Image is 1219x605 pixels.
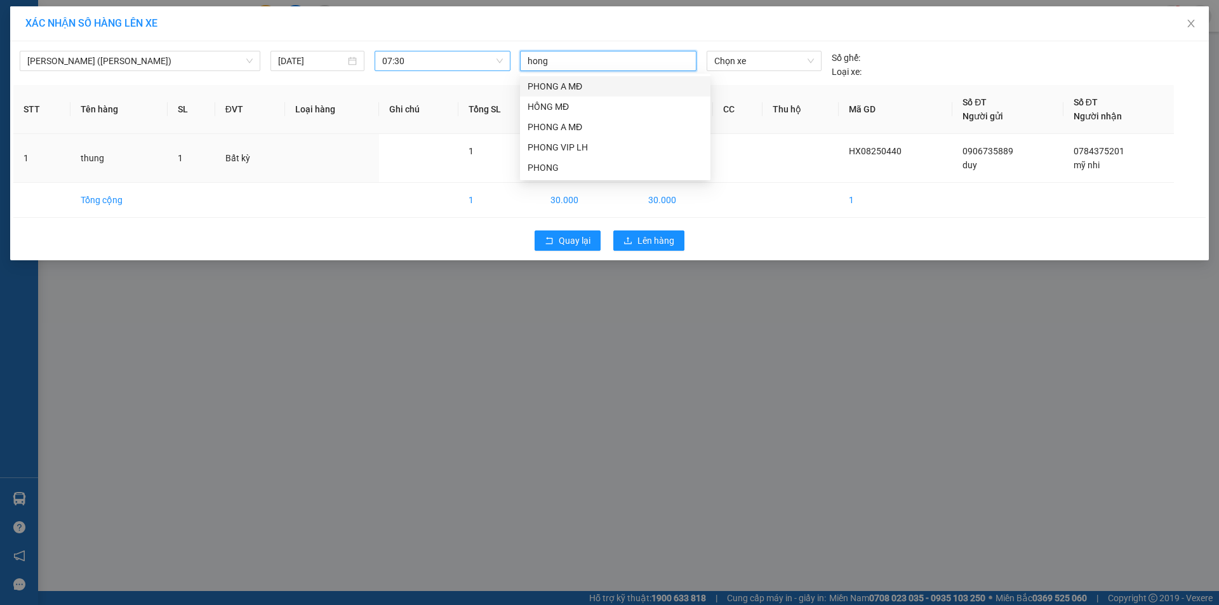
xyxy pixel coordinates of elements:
div: PHONG A MĐ [528,79,703,93]
td: 30.000 [638,183,713,218]
span: Quay lại [559,234,590,248]
span: Chọn xe [714,51,813,70]
td: 1 [839,183,952,218]
th: Thu hộ [763,85,839,134]
span: close [1186,18,1196,29]
span: duy [963,160,977,170]
td: 1 [13,134,70,183]
span: 07:30 [382,51,503,70]
span: R : [10,68,22,81]
span: Nhận: [109,12,139,25]
div: PHONG [520,157,710,178]
th: Tổng SL [458,85,540,134]
span: Lên hàng [637,234,674,248]
td: 30.000 [540,183,638,218]
span: mỹ nhi [1074,160,1100,170]
span: Loại xe: [832,65,862,79]
span: Gửi: [11,12,30,25]
th: SL [168,85,215,134]
span: upload [623,236,632,246]
button: rollbackQuay lại [535,230,601,251]
div: 0906735889 [11,41,100,59]
th: Tên hàng [70,85,168,134]
div: PHONG VIP LH [520,137,710,157]
span: Số ĐT [1074,97,1098,107]
span: rollback [545,236,554,246]
span: 1 [178,153,183,163]
th: ĐVT [215,85,286,134]
div: Bình Giã [109,11,197,26]
div: PHONG VIP LH [528,140,703,154]
span: HX08250440 [849,146,902,156]
div: duy [11,26,100,41]
span: SL [121,88,138,106]
div: Tên hàng: thung ( : 1 ) [11,90,197,105]
div: 30.000 [10,67,102,82]
div: mỹ nhi [109,26,197,41]
span: Người nhận [1074,111,1122,121]
td: Tổng cộng [70,183,168,218]
td: thung [70,134,168,183]
span: Người gửi [963,111,1003,121]
span: 0784375201 [1074,146,1124,156]
th: Ghi chú [379,85,458,134]
th: Mã GD [839,85,952,134]
div: HỒNG MĐ [520,96,710,117]
input: 12/08/2025 [278,54,345,68]
th: Loại hàng [285,85,379,134]
div: PHONG [528,161,703,175]
span: Số ĐT [963,97,987,107]
span: XÁC NHẬN SỐ HÀNG LÊN XE [25,17,157,29]
div: Hàng Xanh [11,11,100,26]
div: PHONG A MĐ [528,120,703,134]
div: PHONG A MĐ [520,76,710,96]
div: HỒNG MĐ [528,100,703,114]
div: 0784375201 [109,41,197,59]
th: CC [713,85,763,134]
span: Hàng Xanh - Vũng Tàu (Hàng Hoá) [27,51,253,70]
td: 1 [458,183,540,218]
button: uploadLên hàng [613,230,684,251]
span: 0906735889 [963,146,1013,156]
div: PHONG A MĐ [520,117,710,137]
button: Close [1173,6,1209,42]
th: STT [13,85,70,134]
td: Bất kỳ [215,134,286,183]
span: Số ghế: [832,51,860,65]
span: 1 [469,146,474,156]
